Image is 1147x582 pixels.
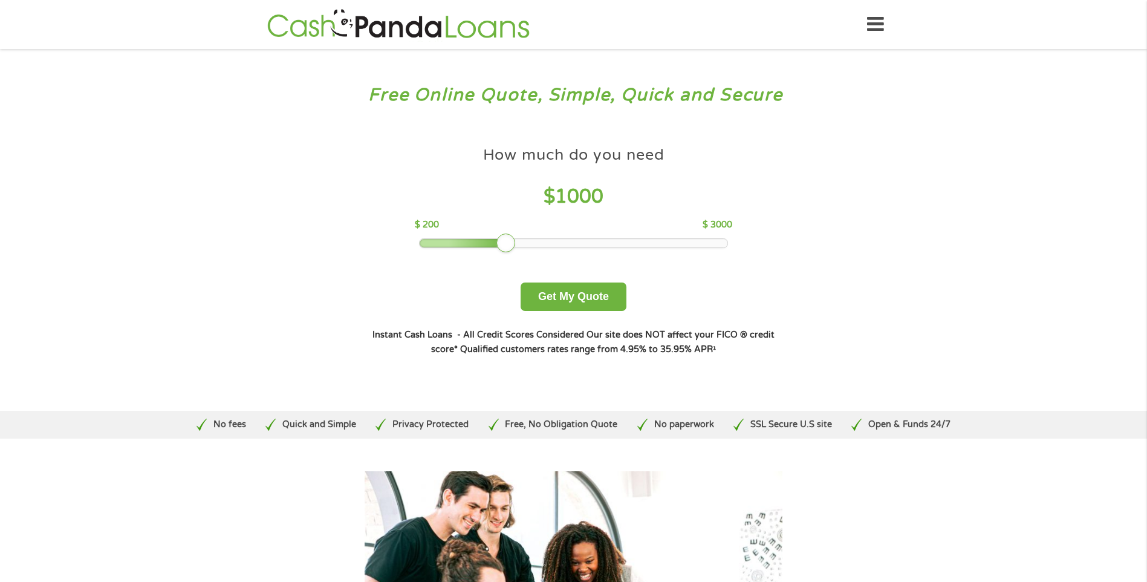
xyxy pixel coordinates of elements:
[415,185,732,209] h4: $
[521,283,626,311] button: Get My Quote
[505,418,617,431] p: Free, No Obligation Quote
[431,330,775,355] strong: Our site does NOT affect your FICO ® credit score*
[392,418,469,431] p: Privacy Protected
[282,418,356,431] p: Quick and Simple
[372,330,584,340] strong: Instant Cash Loans - All Credit Scores Considered
[264,7,533,42] img: GetLoanNow Logo
[483,145,664,165] h4: How much do you need
[35,84,1113,106] h3: Free Online Quote, Simple, Quick and Secure
[868,418,950,431] p: Open & Funds 24/7
[654,418,714,431] p: No paperwork
[555,185,603,208] span: 1000
[213,418,246,431] p: No fees
[415,218,439,232] p: $ 200
[750,418,832,431] p: SSL Secure U.S site
[460,344,716,355] strong: Qualified customers rates range from 4.95% to 35.95% APR¹
[703,218,732,232] p: $ 3000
